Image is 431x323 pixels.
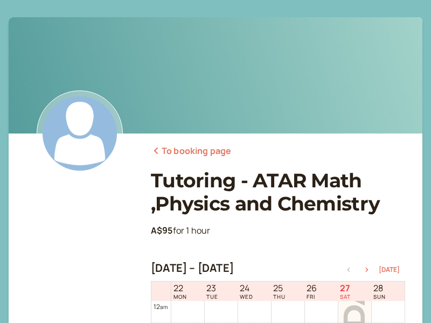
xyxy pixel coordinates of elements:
span: 23 [206,283,218,293]
span: 27 [340,283,351,293]
span: 24 [240,283,253,293]
div: 12 [154,301,168,312]
span: SUN [373,293,386,300]
span: 25 [273,283,286,293]
span: WED [240,293,253,300]
span: SAT [340,293,351,300]
button: [DATE] [379,266,400,273]
a: September 22, 2025 [171,282,189,301]
span: 28 [373,283,386,293]
span: THU [273,293,286,300]
span: MON [173,293,187,300]
span: am [160,303,168,311]
h1: Tutoring - ATAR Math ,Physics and Chemistry [151,169,405,215]
span: FRI [307,293,317,300]
a: To booking page [151,144,231,158]
a: September 23, 2025 [204,282,220,301]
p: for 1 hour [151,224,405,238]
a: September 27, 2025 [338,282,353,301]
a: September 26, 2025 [304,282,319,301]
span: 22 [173,283,187,293]
span: TUE [206,293,218,300]
a: September 25, 2025 [271,282,288,301]
a: September 28, 2025 [371,282,388,301]
a: September 24, 2025 [238,282,255,301]
span: 26 [307,283,317,293]
h2: [DATE] – [DATE] [151,262,234,275]
b: A$95 [151,224,173,236]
